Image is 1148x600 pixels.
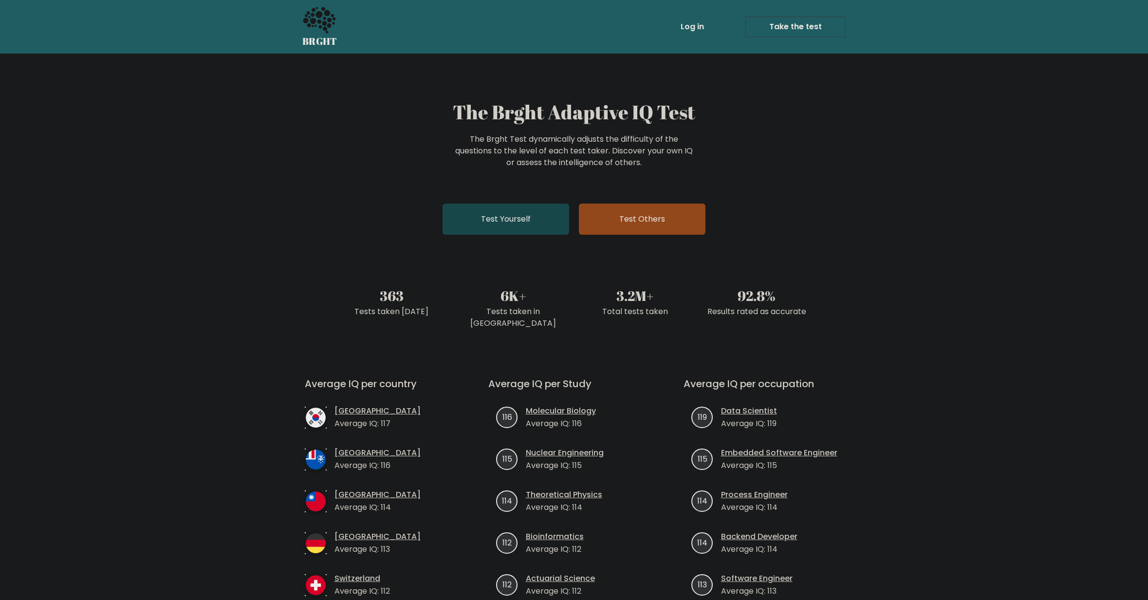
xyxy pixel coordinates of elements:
a: [GEOGRAPHIC_DATA] [334,531,421,543]
a: Embedded Software Engineer [721,447,837,459]
a: Backend Developer [721,531,797,543]
img: country [305,407,327,429]
div: Total tests taken [580,306,690,318]
p: Average IQ: 114 [334,502,421,513]
div: 363 [336,285,446,306]
h3: Average IQ per Study [488,378,660,401]
h5: BRGHT [302,36,337,47]
text: 113 [698,579,707,590]
a: Take the test [745,17,846,37]
h3: Average IQ per country [305,378,453,401]
a: Test Yourself [443,204,569,235]
div: 6K+ [458,285,568,306]
a: [GEOGRAPHIC_DATA] [334,489,421,501]
div: 92.8% [702,285,812,306]
p: Average IQ: 116 [334,460,421,471]
text: 119 [698,411,707,422]
text: 115 [697,453,707,464]
a: Molecular Biology [526,405,596,417]
div: Tests taken in [GEOGRAPHIC_DATA] [458,306,568,329]
p: Average IQ: 114 [721,502,788,513]
p: Average IQ: 112 [526,585,595,597]
a: Software Engineer [721,573,793,584]
div: Tests taken [DATE] [336,306,446,318]
p: Average IQ: 115 [721,460,837,471]
text: 114 [697,495,707,506]
div: 3.2M+ [580,285,690,306]
a: Process Engineer [721,489,788,501]
a: [GEOGRAPHIC_DATA] [334,405,421,417]
img: country [305,532,327,554]
text: 112 [502,537,512,548]
text: 116 [502,411,512,422]
a: Actuarial Science [526,573,595,584]
a: Data Scientist [721,405,777,417]
a: Bioinformatics [526,531,584,543]
p: Average IQ: 113 [334,544,421,555]
p: Average IQ: 112 [334,585,390,597]
text: 112 [502,579,512,590]
img: country [305,449,327,470]
p: Average IQ: 113 [721,585,793,597]
p: Average IQ: 117 [334,418,421,430]
a: Theoretical Physics [526,489,602,501]
img: country [305,490,327,512]
p: Average IQ: 119 [721,418,777,430]
text: 114 [502,495,512,506]
p: Average IQ: 116 [526,418,596,430]
a: [GEOGRAPHIC_DATA] [334,447,421,459]
p: Average IQ: 114 [526,502,602,513]
h1: The Brght Adaptive IQ Test [336,100,812,124]
p: Average IQ: 115 [526,460,604,471]
a: BRGHT [302,4,337,50]
text: 114 [697,537,707,548]
p: Average IQ: 112 [526,544,584,555]
p: Average IQ: 114 [721,544,797,555]
a: Log in [677,17,708,37]
text: 115 [502,453,512,464]
a: Test Others [579,204,705,235]
a: Switzerland [334,573,390,584]
div: The Brght Test dynamically adjusts the difficulty of the questions to the level of each test take... [452,133,696,169]
div: Results rated as accurate [702,306,812,318]
a: Nuclear Engineering [526,447,604,459]
h3: Average IQ per occupation [684,378,855,401]
img: country [305,574,327,596]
